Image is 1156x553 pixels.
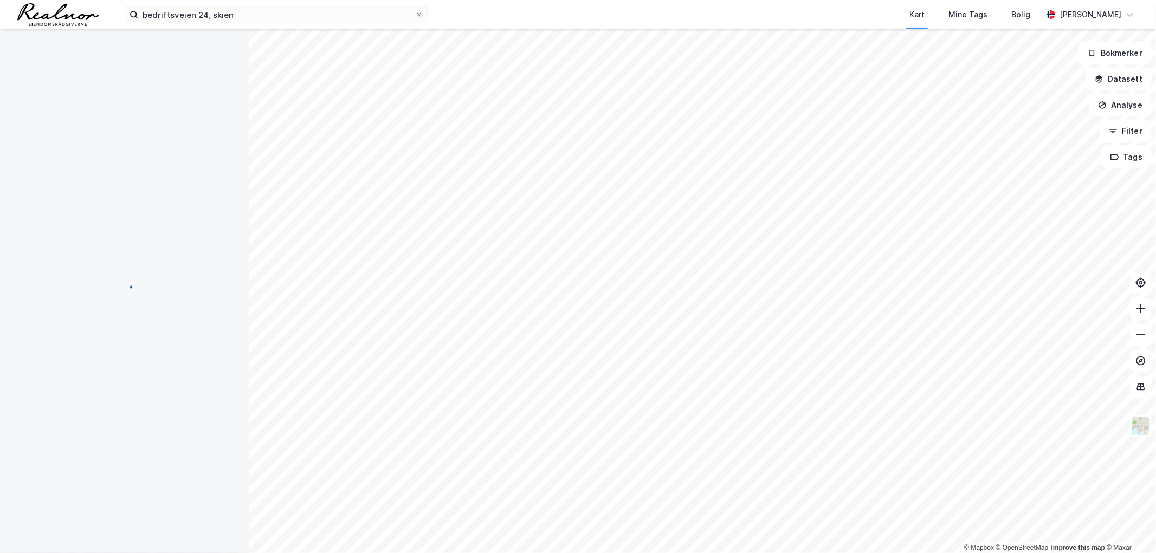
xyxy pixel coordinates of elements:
[964,544,994,551] a: Mapbox
[1131,415,1151,436] img: Z
[1051,544,1105,551] a: Improve this map
[909,8,925,21] div: Kart
[138,6,415,23] input: Søk på adresse, matrikkel, gårdeiere, leietakere eller personer
[1100,120,1152,142] button: Filter
[116,276,133,294] img: spinner.a6d8c91a73a9ac5275cf975e30b51cfb.svg
[17,3,99,26] img: realnor-logo.934646d98de889bb5806.png
[1102,501,1156,553] div: Kontrollprogram for chat
[1078,42,1152,64] button: Bokmerker
[1086,68,1152,90] button: Datasett
[1102,501,1156,553] iframe: Chat Widget
[1011,8,1030,21] div: Bolig
[1089,94,1152,116] button: Analyse
[948,8,987,21] div: Mine Tags
[996,544,1049,551] a: OpenStreetMap
[1101,146,1152,168] button: Tags
[1060,8,1121,21] div: [PERSON_NAME]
